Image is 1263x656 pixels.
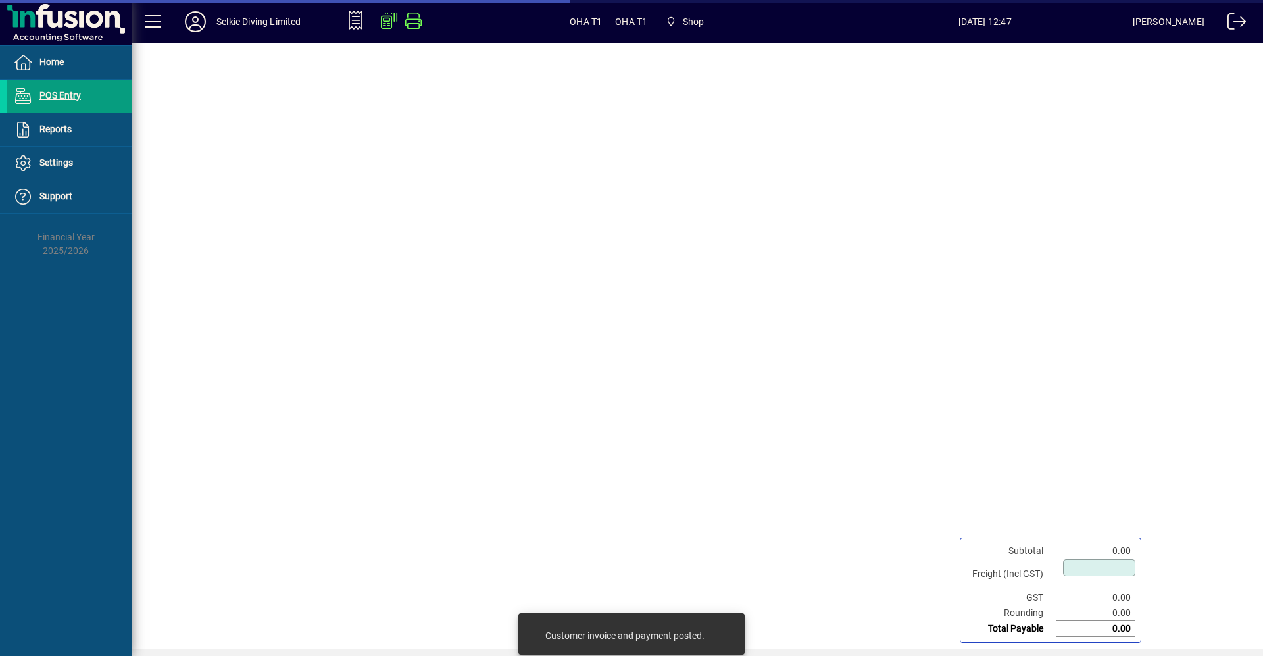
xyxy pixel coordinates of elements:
td: 0.00 [1056,590,1135,605]
td: 0.00 [1056,543,1135,559]
span: Support [39,191,72,201]
td: 0.00 [1056,621,1135,637]
span: Home [39,57,64,67]
td: Total Payable [966,621,1056,637]
div: Customer invoice and payment posted. [545,629,705,642]
button: Profile [174,10,216,34]
a: Support [7,180,132,213]
span: [DATE] 12:47 [837,11,1133,32]
span: OHA T1 [615,11,647,32]
a: Reports [7,113,132,146]
span: Shop [660,10,709,34]
td: 0.00 [1056,605,1135,621]
a: Logout [1218,3,1247,45]
span: Shop [683,11,705,32]
span: POS Entry [39,90,81,101]
div: [PERSON_NAME] [1133,11,1204,32]
span: Settings [39,157,73,168]
div: Selkie Diving Limited [216,11,301,32]
a: Settings [7,147,132,180]
a: Home [7,46,132,79]
td: Freight (Incl GST) [966,559,1056,590]
span: OHA T1 [570,11,602,32]
td: Rounding [966,605,1056,621]
td: Subtotal [966,543,1056,559]
span: Reports [39,124,72,134]
td: GST [966,590,1056,605]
